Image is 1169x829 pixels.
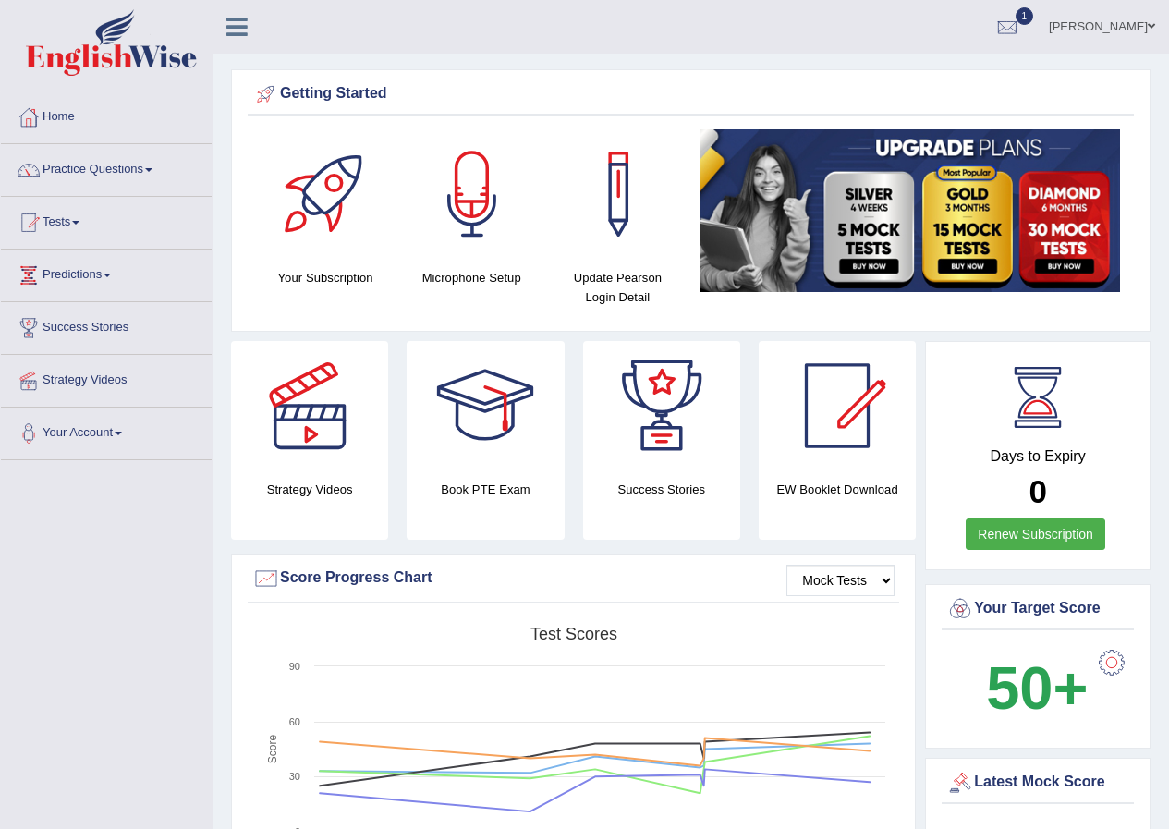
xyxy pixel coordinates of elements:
div: Your Target Score [946,595,1129,623]
a: Success Stories [1,302,212,348]
a: Your Account [1,408,212,454]
a: Predictions [1,250,212,296]
a: Practice Questions [1,144,212,190]
span: 1 [1016,7,1034,25]
h4: Microphone Setup [408,268,535,287]
img: small5.jpg [700,129,1120,292]
tspan: Score [266,735,279,764]
h4: Days to Expiry [946,448,1129,465]
tspan: Test scores [530,625,617,643]
a: Tests [1,197,212,243]
div: Getting Started [252,80,1129,108]
h4: Update Pearson Login Detail [554,268,681,307]
a: Renew Subscription [966,518,1105,550]
div: Latest Mock Score [946,769,1129,797]
b: 50+ [986,654,1088,722]
a: Home [1,91,212,138]
b: 0 [1029,473,1046,509]
h4: EW Booklet Download [759,480,916,499]
h4: Success Stories [583,480,740,499]
h4: Book PTE Exam [407,480,564,499]
text: 90 [289,661,300,672]
h4: Strategy Videos [231,480,388,499]
h4: Your Subscription [262,268,389,287]
text: 30 [289,771,300,782]
div: Score Progress Chart [252,565,895,592]
text: 60 [289,716,300,727]
a: Strategy Videos [1,355,212,401]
